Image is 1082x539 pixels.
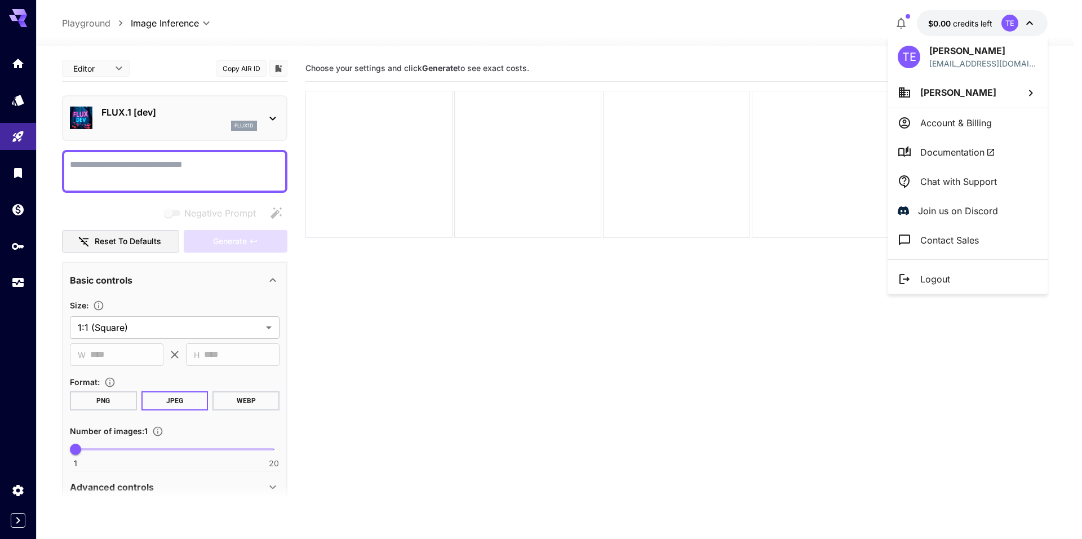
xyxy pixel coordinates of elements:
div: TE [898,46,920,68]
p: Contact Sales [920,233,979,247]
div: erigantim@gmail.ru [929,58,1037,69]
button: [PERSON_NAME] [888,77,1048,108]
p: [PERSON_NAME] [929,44,1037,58]
span: [PERSON_NAME] [920,87,996,98]
p: Account & Billing [920,116,992,130]
p: Logout [920,272,950,286]
p: [EMAIL_ADDRESS][DOMAIN_NAME] [929,58,1037,69]
p: Chat with Support [920,175,997,188]
p: Join us on Discord [918,204,998,218]
span: Documentation [920,145,995,159]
